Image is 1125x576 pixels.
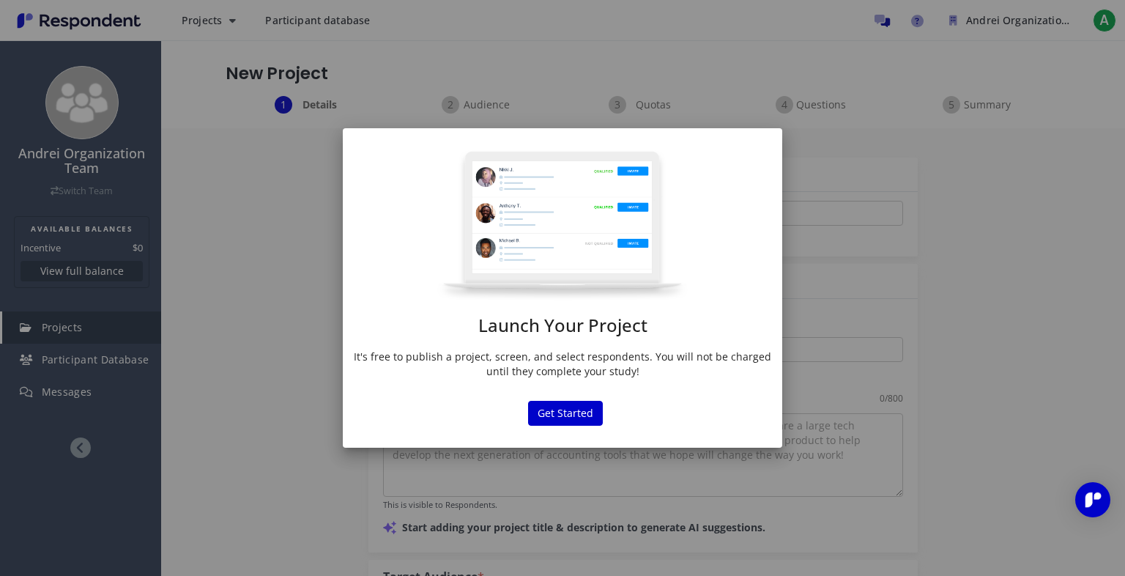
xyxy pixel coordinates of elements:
[1075,482,1110,517] div: Open Intercom Messenger
[528,401,603,426] button: Get Started
[354,316,771,335] h1: Launch Your Project
[437,150,688,301] img: project-modal.png
[354,350,771,379] p: It's free to publish a project, screen, and select respondents. You will not be charged until the...
[343,128,782,448] md-dialog: Launch Your ...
